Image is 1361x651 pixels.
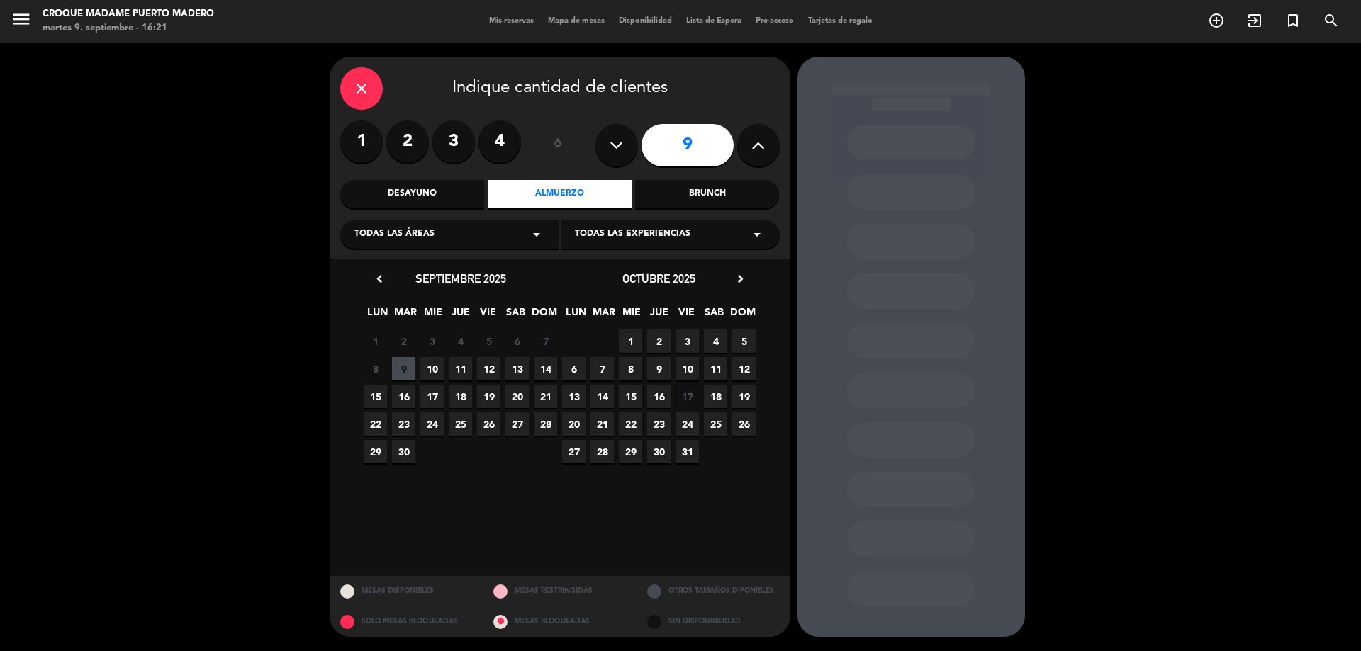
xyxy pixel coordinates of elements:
[675,304,698,327] span: VIE
[676,412,699,436] span: 24
[11,9,32,35] button: menu
[575,227,690,242] span: Todas las experiencias
[749,17,801,25] span: Pre-acceso
[392,357,415,380] span: 9
[477,412,500,436] span: 26
[478,120,521,163] label: 4
[505,385,529,408] span: 20
[477,357,500,380] span: 12
[372,271,387,286] i: chevron_left
[647,304,671,327] span: JUE
[647,329,671,353] span: 2
[702,304,726,327] span: SAB
[353,80,370,97] i: close
[449,412,472,436] span: 25
[505,329,529,353] span: 6
[340,120,383,163] label: 1
[364,385,387,408] span: 15
[541,17,612,25] span: Mapa de mesas
[420,412,444,436] span: 24
[732,385,756,408] span: 19
[732,329,756,353] span: 5
[1284,12,1301,29] i: turned_in_not
[562,412,586,436] span: 20
[620,304,643,327] span: MIE
[534,412,557,436] span: 28
[449,357,472,380] span: 11
[679,17,749,25] span: Lista de Espera
[637,606,790,637] div: SIN DISPONIBILIDAD
[534,357,557,380] span: 14
[704,385,727,408] span: 18
[364,412,387,436] span: 22
[330,606,483,637] div: SOLO MESAS BLOQUEADAS
[535,120,581,170] div: ó
[647,412,671,436] span: 23
[432,120,475,163] label: 3
[505,357,529,380] span: 13
[1208,12,1225,29] i: add_circle_outline
[364,329,387,353] span: 1
[482,17,541,25] span: Mis reservas
[564,304,588,327] span: LUN
[676,440,699,463] span: 31
[449,304,472,327] span: JUE
[612,17,679,25] span: Disponibilidad
[730,304,754,327] span: DOM
[505,412,529,436] span: 27
[392,385,415,408] span: 16
[590,357,614,380] span: 7
[449,385,472,408] span: 18
[676,385,699,408] span: 17
[704,357,727,380] span: 11
[676,329,699,353] span: 3
[11,9,32,30] i: menu
[354,227,435,242] span: Todas las áreas
[528,226,545,243] i: arrow_drop_down
[704,329,727,353] span: 4
[364,440,387,463] span: 29
[562,440,586,463] span: 27
[1246,12,1263,29] i: exit_to_app
[590,385,614,408] span: 14
[732,357,756,380] span: 12
[562,385,586,408] span: 13
[386,120,429,163] label: 2
[483,576,637,606] div: MESAS RESTRINGIDAS
[1323,12,1340,29] i: search
[532,304,555,327] span: DOM
[590,440,614,463] span: 28
[483,606,637,637] div: MESAS BLOQUEADAS
[622,271,695,285] span: octubre 2025
[619,385,642,408] span: 15
[647,440,671,463] span: 30
[676,357,699,380] span: 10
[420,329,444,353] span: 3
[619,329,642,353] span: 1
[488,180,632,208] div: Almuerzo
[704,412,727,436] span: 25
[562,357,586,380] span: 6
[392,412,415,436] span: 23
[749,226,766,243] i: arrow_drop_down
[420,357,444,380] span: 10
[504,304,527,327] span: SAB
[637,576,790,606] div: OTROS TAMAÑOS DIPONIBLES
[420,385,444,408] span: 17
[801,17,880,25] span: Tarjetas de regalo
[421,304,444,327] span: MIE
[647,357,671,380] span: 9
[43,7,214,21] div: Croque Madame Puerto Madero
[590,412,614,436] span: 21
[393,304,417,327] span: MAR
[366,304,389,327] span: LUN
[647,385,671,408] span: 16
[330,576,483,606] div: MESAS DISPONIBLES
[477,385,500,408] span: 19
[340,180,484,208] div: Desayuno
[392,440,415,463] span: 30
[619,412,642,436] span: 22
[592,304,615,327] span: MAR
[476,304,500,327] span: VIE
[415,271,506,285] span: septiembre 2025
